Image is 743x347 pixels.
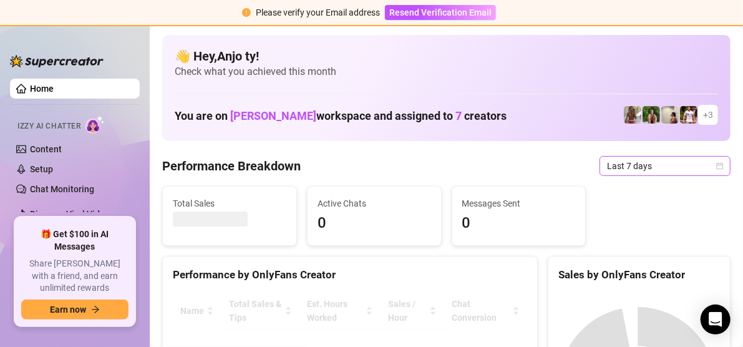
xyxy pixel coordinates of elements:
button: Earn nowarrow-right [21,300,129,320]
img: AI Chatter [85,115,105,134]
span: exclamation-circle [242,8,251,17]
span: Earn now [50,305,86,315]
h4: Performance Breakdown [162,157,301,175]
div: Open Intercom Messenger [701,305,731,335]
img: logo-BBDzfeDw.svg [10,55,104,67]
span: + 3 [703,108,713,122]
span: Active Chats [318,197,431,210]
span: Last 7 days [607,157,723,175]
a: Chat Monitoring [30,184,94,194]
span: Messages Sent [462,197,576,210]
img: Ralphy [661,106,679,124]
span: Total Sales [173,197,286,210]
span: calendar [716,162,724,170]
span: Resend Verification Email [389,7,492,17]
img: Nathaniel [643,106,660,124]
a: Home [30,84,54,94]
span: Share [PERSON_NAME] with a friend, and earn unlimited rewards [21,258,129,295]
div: Please verify your Email address [256,6,380,19]
img: Hector [680,106,697,124]
span: [PERSON_NAME] [230,109,316,122]
h4: 👋 Hey, Anjo ty ! [175,47,718,65]
h1: You are on workspace and assigned to creators [175,109,507,123]
img: Nathaniel [624,106,641,124]
button: Resend Verification Email [385,5,496,20]
a: Discover Viral Videos [30,209,114,219]
span: 7 [455,109,462,122]
div: Performance by OnlyFans Creator [173,266,527,283]
a: Content [30,144,62,154]
a: Setup [30,164,53,174]
span: 0 [318,212,431,235]
span: 0 [462,212,576,235]
span: 🎁 Get $100 in AI Messages [21,228,129,253]
div: Sales by OnlyFans Creator [558,266,720,283]
span: Check what you achieved this month [175,65,718,79]
span: arrow-right [91,305,100,314]
span: Izzy AI Chatter [17,120,80,132]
